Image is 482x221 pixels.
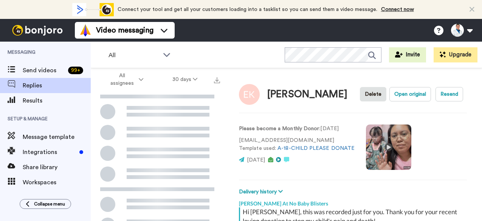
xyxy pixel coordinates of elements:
[23,66,65,75] span: Send videos
[96,25,153,36] span: Video messaging
[277,146,355,151] a: A-18-CHILD PLEASE DONATE
[23,81,91,90] span: Replies
[72,3,114,16] div: animation
[34,201,65,207] span: Collapse menu
[20,199,71,209] button: Collapse menu
[239,84,260,105] img: Image of Eliáš Konvalinka
[389,87,431,101] button: Open original
[239,137,355,153] p: [EMAIL_ADDRESS][DOMAIN_NAME] Template used:
[23,163,91,172] span: Share library
[118,7,377,12] span: Connect your tool and get all your customers loading into a tasklist so you can send them a video...
[23,96,91,105] span: Results
[239,126,319,131] strong: Please become a Monthly Donor
[92,69,158,90] button: All assignees
[214,77,220,83] img: export.svg
[158,73,212,86] button: 30 days
[108,51,159,60] span: All
[247,157,265,163] span: [DATE]
[389,47,426,62] button: Invite
[239,196,467,207] div: [PERSON_NAME] At No Baby Blisters
[68,67,83,74] div: 99 +
[267,89,347,100] div: [PERSON_NAME]
[79,24,91,36] img: vm-color.svg
[239,188,285,196] button: Delivery history
[107,72,137,87] span: All assignees
[23,178,91,187] span: Workspaces
[434,47,477,62] button: Upgrade
[381,7,414,12] a: Connect now
[212,74,222,85] button: Export all results that match these filters now.
[360,87,386,101] button: Delete
[23,148,76,157] span: Integrations
[436,87,463,101] button: Resend
[239,125,355,133] p: : [DATE]
[23,132,91,142] span: Message template
[9,25,66,36] img: bj-logo-header-white.svg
